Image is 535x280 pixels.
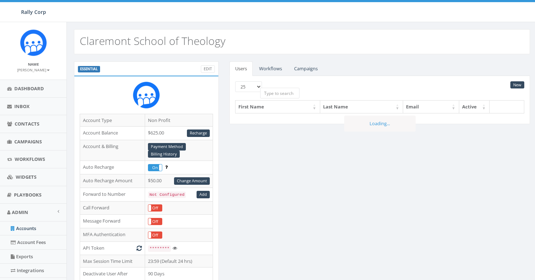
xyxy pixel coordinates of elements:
[197,191,210,198] a: Add
[28,62,39,67] small: Name
[148,218,162,225] label: Off
[174,177,210,185] a: Change Amount
[148,232,162,239] label: Off
[148,164,162,171] label: On
[148,151,180,158] a: Billing History
[145,114,213,127] td: Non Profit
[145,174,213,188] td: $50.00
[133,82,160,108] img: Rally_Corp_Icon.png
[80,35,226,47] h2: Claremont School of Theology
[148,218,162,225] div: OnOff
[80,215,145,228] td: Message Forward
[16,174,36,180] span: Widgets
[80,161,145,174] td: Auto Recharge
[80,174,145,188] td: Auto Recharge Amount
[145,127,213,140] td: $625.00
[145,255,213,268] td: 23:59 (Default 24 hrs)
[80,114,145,127] td: Account Type
[80,228,145,242] td: MFA Authentication
[14,138,42,145] span: Campaigns
[80,140,145,161] td: Account & Billing
[148,143,186,151] a: Payment Method
[80,127,145,140] td: Account Balance
[21,9,46,15] span: Rally Corp
[17,67,50,72] small: [PERSON_NAME]
[14,192,41,198] span: Playbooks
[229,61,253,76] a: Users
[403,101,459,113] th: Email
[148,231,162,239] div: OnOff
[510,81,524,89] a: New
[78,66,100,72] label: ESSENTIAL
[80,242,145,255] td: API Token
[253,61,288,76] a: Workflows
[187,129,210,137] a: Recharge
[80,255,145,268] td: Max Session Time Limit
[288,61,323,76] a: Campaigns
[148,192,186,198] code: Not Configured
[15,121,39,127] span: Contacts
[459,101,490,113] th: Active
[320,101,403,113] th: Last Name
[260,88,299,98] input: Type to search
[14,85,44,92] span: Dashboard
[201,65,215,73] a: Edit
[148,205,162,212] label: Off
[137,246,142,250] i: Generate New Token
[165,164,168,170] span: Enable to prevent campaign failure.
[17,66,50,73] a: [PERSON_NAME]
[148,164,162,172] div: OnOff
[12,209,28,215] span: Admin
[20,29,47,56] img: Icon_1.png
[80,201,145,215] td: Call Forward
[236,101,320,113] th: First Name
[148,204,162,212] div: OnOff
[15,156,45,162] span: Workflows
[344,116,416,132] div: Loading...
[80,188,145,201] td: Forward to Number
[14,103,30,110] span: Inbox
